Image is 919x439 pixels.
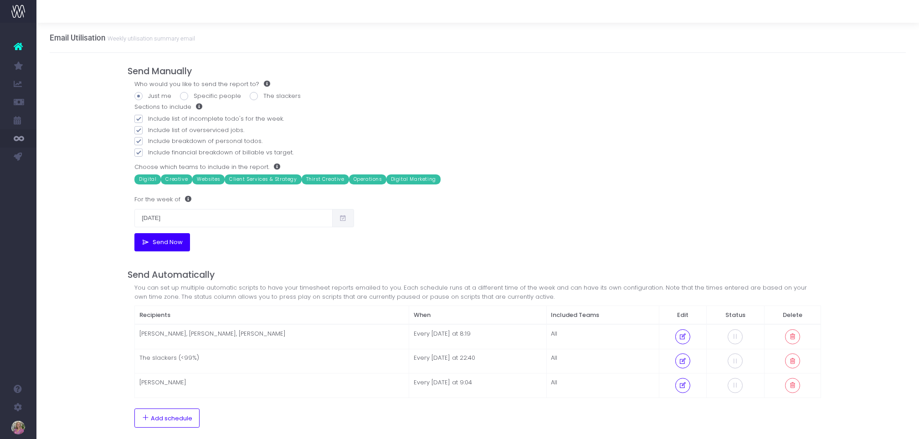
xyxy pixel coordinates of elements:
[134,233,190,251] button: Send Now
[250,92,301,101] label: The slackers
[50,33,195,42] h3: Email Utilisation
[134,126,821,135] label: Include list of overserviced jobs.
[409,349,546,373] td: Every [DATE] at 22:40
[134,137,821,146] label: Include breakdown of personal todos.
[134,190,191,209] label: For the week of
[546,373,659,398] td: All
[764,306,821,325] th: Delete
[128,66,828,77] h4: Send Manually
[134,408,200,428] button: Add schedule
[135,306,409,325] th: Recipients
[409,306,546,325] th: When
[409,324,546,349] td: Every [DATE] at 8:19
[149,239,183,246] span: Send Now
[134,148,821,157] label: Include financial breakdown of billable vs target.
[105,33,195,42] small: Weekly utilisation summary email
[707,306,764,325] th: Status
[11,421,25,434] img: images/default_profile_image.png
[151,415,192,422] span: Add schedule
[386,174,441,184] span: Digital Marketing
[349,174,386,184] span: Operations
[134,80,270,89] label: Who would you like to send the report to?
[134,283,821,301] div: You can set up multiple automatic scripts to have your timesheet reports emailed to you. Each sch...
[134,114,821,123] label: Include list of incomplete todo's for the week.
[161,174,192,184] span: Creative
[134,209,332,227] input: Select date
[546,324,659,349] td: All
[128,270,828,280] h4: Send Automatically
[180,92,241,101] label: Specific people
[134,102,202,112] label: Sections to include
[192,174,225,184] span: Websites
[659,306,707,325] th: Edit
[135,373,409,398] td: [PERSON_NAME]
[546,306,659,325] th: Included Teams
[135,349,409,373] td: The slackers (<99%)
[134,163,280,172] label: Choose which teams to include in the report.
[134,92,171,101] label: Just me
[546,349,659,373] td: All
[135,324,409,349] td: [PERSON_NAME], [PERSON_NAME], [PERSON_NAME]
[409,373,546,398] td: Every [DATE] at 9:04
[134,174,161,184] span: Digital
[302,174,349,184] span: Thirst Creative
[225,174,302,184] span: Client Services & Strategy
